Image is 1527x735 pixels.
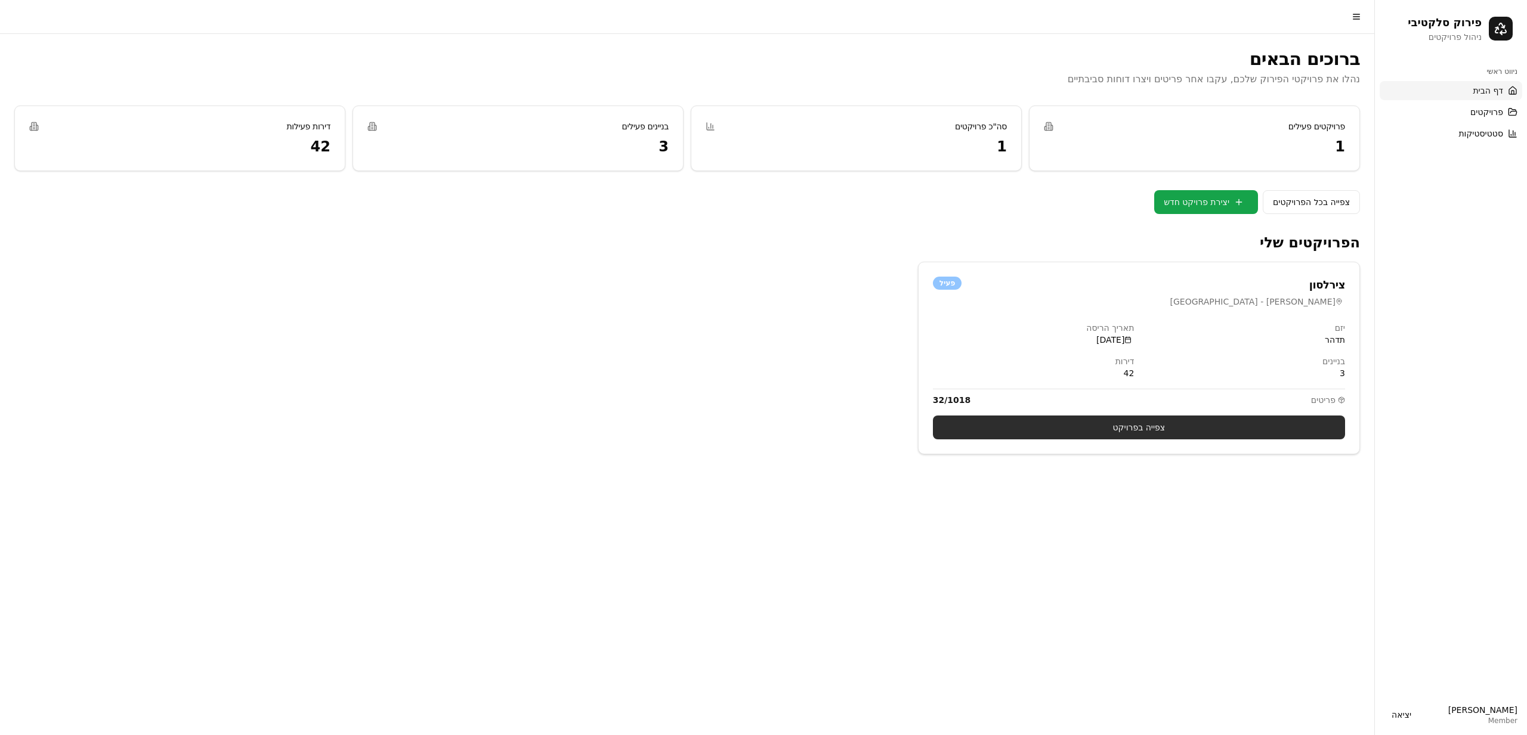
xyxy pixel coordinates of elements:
[1380,103,1522,122] a: פרויקטים
[933,334,1135,346] div: [DATE]
[14,233,1360,252] h2: הפרויקטים שלי
[1143,367,1345,379] div: 3
[706,137,1007,156] div: 1
[1473,85,1503,97] span: דף הבית
[1143,322,1345,334] div: יזם
[1458,128,1503,139] span: סטטיסטיקות
[14,72,1360,86] p: נהלו את פרויקטי הפירוק שלכם, עקבו אחר פריטים ויצרו דוחות סביבתיים
[1408,14,1482,31] h1: פירוק סלקטיבי
[1384,704,1418,725] button: יציאה
[1380,62,1522,81] div: ניווט ראשי
[1311,394,1336,406] span: פריטים
[933,394,971,406] div: 32 / 1018
[933,322,1135,334] div: תאריך הריסה
[1448,716,1517,725] div: Member
[286,120,330,132] div: דירות פעילות
[933,415,1345,439] a: צפייה בפרויקט
[1044,137,1345,156] div: 1
[367,137,669,156] div: 3
[933,367,1135,379] div: 42
[1448,704,1517,716] div: [PERSON_NAME]
[1263,190,1360,214] a: צפייה בכל הפרויקטים
[622,120,669,132] div: בניינים פעילים
[1380,81,1522,100] a: דף הבית
[1170,296,1345,308] div: [PERSON_NAME] - [GEOGRAPHIC_DATA]
[14,48,1360,70] h1: ברוכים הבאים
[1380,124,1522,143] a: סטטיסטיקות
[1470,106,1503,118] span: פרויקטים
[933,355,1135,367] div: דירות
[1408,31,1482,43] p: ניהול פרויקטים
[1154,190,1258,214] button: יצירת פרויקט חדש
[933,277,962,290] div: פעיל
[1288,120,1345,132] div: פרויקטים פעילים
[955,120,1007,132] div: סה"כ פרויקטים
[1170,277,1345,293] div: צירלסון
[1143,355,1345,367] div: בניינים
[1143,334,1345,346] div: תדהר
[29,137,330,156] div: 42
